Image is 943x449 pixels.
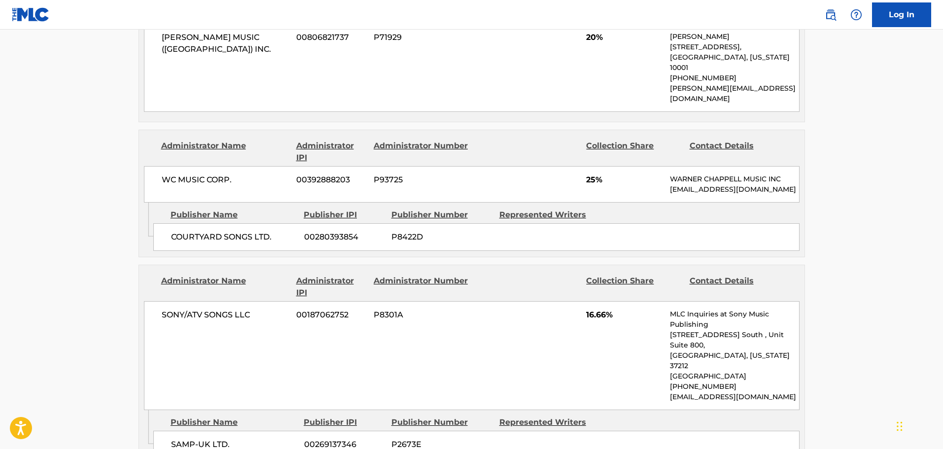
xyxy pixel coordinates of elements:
div: Publisher Number [391,416,492,428]
p: [STREET_ADDRESS] South , Unit Suite 800, [670,330,799,350]
p: [PERSON_NAME][EMAIL_ADDRESS][DOMAIN_NAME] [670,83,799,104]
div: Contact Details [690,140,785,164]
div: Help [846,5,866,25]
div: Administrator Name [161,140,289,164]
span: 16.66% [586,309,663,321]
div: Administrator Number [374,275,469,299]
span: WC MUSIC CORP. [162,174,289,186]
p: [PHONE_NUMBER] [670,381,799,392]
img: MLC Logo [12,7,50,22]
div: Publisher Name [171,209,296,221]
img: help [850,9,862,21]
span: 00392888203 [296,174,366,186]
p: WARNER CHAPPELL MUSIC INC [670,174,799,184]
p: [EMAIL_ADDRESS][DOMAIN_NAME] [670,184,799,195]
a: Public Search [821,5,840,25]
span: P8422D [391,231,492,243]
p: MLC Inquiries at Sony Music Publishing [670,309,799,330]
div: Collection Share [586,140,682,164]
div: Publisher IPI [304,209,384,221]
p: [PERSON_NAME] [670,32,799,42]
div: Drag [897,412,903,441]
p: [EMAIL_ADDRESS][DOMAIN_NAME] [670,392,799,402]
span: COURTYARD SONGS LTD. [171,231,297,243]
span: 00806821737 [296,32,366,43]
p: [PHONE_NUMBER] [670,73,799,83]
span: 00187062752 [296,309,366,321]
p: [STREET_ADDRESS], [670,42,799,52]
div: Administrator IPI [296,275,366,299]
p: [GEOGRAPHIC_DATA], [US_STATE] 10001 [670,52,799,73]
span: P71929 [374,32,469,43]
div: Collection Share [586,275,682,299]
div: Contact Details [690,275,785,299]
div: Publisher IPI [304,416,384,428]
div: Represented Writers [499,209,600,221]
a: Log In [872,2,931,27]
p: [GEOGRAPHIC_DATA] [670,371,799,381]
span: P8301A [374,309,469,321]
div: Administrator Name [161,275,289,299]
div: Publisher Number [391,209,492,221]
div: Administrator IPI [296,140,366,164]
span: SONY/ATV SONGS LLC [162,309,289,321]
span: [PERSON_NAME] MUSIC ([GEOGRAPHIC_DATA]) INC. [162,32,289,55]
span: 25% [586,174,663,186]
div: Publisher Name [171,416,296,428]
iframe: Chat Widget [894,402,943,449]
span: 00280393854 [304,231,384,243]
span: P93725 [374,174,469,186]
div: Represented Writers [499,416,600,428]
div: Administrator Number [374,140,469,164]
span: 20% [586,32,663,43]
p: [GEOGRAPHIC_DATA], [US_STATE] 37212 [670,350,799,371]
img: search [825,9,837,21]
